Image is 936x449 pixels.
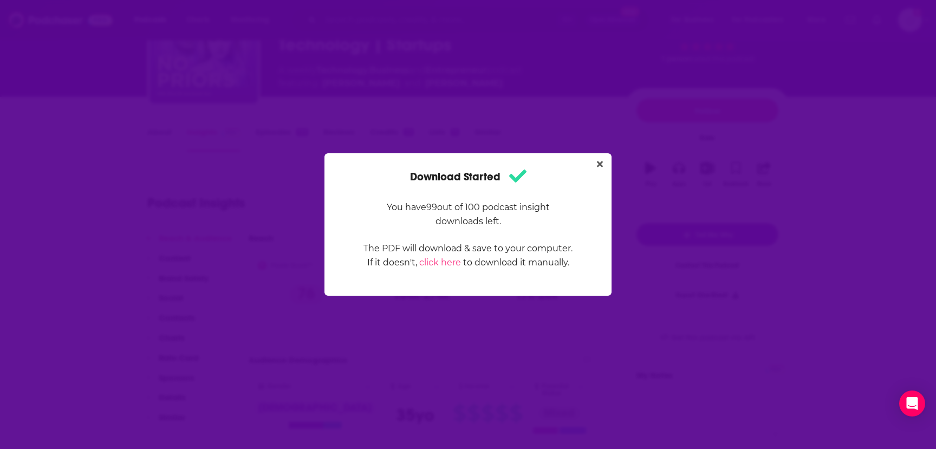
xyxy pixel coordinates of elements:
h1: Download Started [410,166,526,187]
button: Close [593,158,607,171]
p: The PDF will download & save to your computer. If it doesn't, to download it manually. [363,242,573,270]
div: Open Intercom Messenger [899,391,925,417]
a: click here [419,257,461,268]
p: You have 99 out of 100 podcast insight downloads left. [363,200,573,229]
